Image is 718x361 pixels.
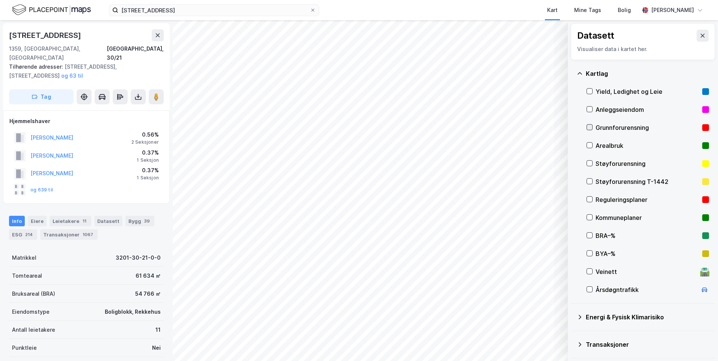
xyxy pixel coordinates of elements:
div: 61 634 ㎡ [136,271,161,280]
div: [STREET_ADDRESS], [STREET_ADDRESS] [9,62,158,80]
iframe: Chat Widget [680,325,718,361]
div: 1359, [GEOGRAPHIC_DATA], [GEOGRAPHIC_DATA] [9,44,107,62]
div: Kommuneplaner [596,213,699,222]
div: 11 [81,217,88,225]
div: Bygg [125,216,154,226]
div: ESG [9,229,37,240]
div: Grunnforurensning [596,123,699,132]
div: Eiendomstype [12,307,50,316]
div: Nei [152,343,161,352]
div: Veinett [596,267,697,276]
div: Datasett [94,216,122,226]
div: Støyforurensning T-1442 [596,177,699,186]
input: Søk på adresse, matrikkel, gårdeiere, leietakere eller personer [118,5,310,16]
div: 0.56% [131,130,159,139]
div: 3201-30-21-0-0 [116,253,161,262]
div: Bruksareal (BRA) [12,289,55,298]
div: Hjemmelshaver [9,117,163,126]
div: 214 [24,231,34,238]
div: Reguleringsplaner [596,195,699,204]
div: Boligblokk, Rekkehus [105,307,161,316]
div: 39 [143,217,151,225]
div: 0.37% [137,166,159,175]
div: 1 Seksjon [137,157,159,163]
div: Årsdøgntrafikk [596,285,697,294]
div: Støyforurensning [596,159,699,168]
div: Energi & Fysisk Klimarisiko [586,313,709,322]
div: Tomteareal [12,271,42,280]
div: 1 Seksjon [137,175,159,181]
div: Eiere [28,216,47,226]
div: Datasett [577,30,614,42]
div: Yield, Ledighet og Leie [596,87,699,96]
div: 11 [155,325,161,334]
div: BYA–% [596,249,699,258]
div: Bolig [618,6,631,15]
div: BRA–% [596,231,699,240]
div: Mine Tags [574,6,601,15]
div: Punktleie [12,343,37,352]
div: Kartlag [586,69,709,78]
div: Anleggseiendom [596,105,699,114]
div: Transaksjoner [40,229,98,240]
div: Transaksjoner [586,340,709,349]
div: Antall leietakere [12,325,55,334]
button: Tag [9,89,74,104]
div: Leietakere [50,216,91,226]
div: Info [9,216,25,226]
img: logo.f888ab2527a4732fd821a326f86c7f29.svg [12,3,91,17]
div: Matrikkel [12,253,36,262]
div: 2 Seksjoner [131,139,159,145]
div: 54 766 ㎡ [135,289,161,298]
div: 🛣️ [700,267,710,277]
div: 1067 [81,231,95,238]
span: Tilhørende adresser: [9,63,65,70]
div: [PERSON_NAME] [651,6,694,15]
div: 0.37% [137,148,159,157]
div: Visualiser data i kartet her. [577,45,709,54]
div: [GEOGRAPHIC_DATA], 30/21 [107,44,164,62]
div: Arealbruk [596,141,699,150]
div: [STREET_ADDRESS] [9,29,83,41]
div: Kart [547,6,558,15]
